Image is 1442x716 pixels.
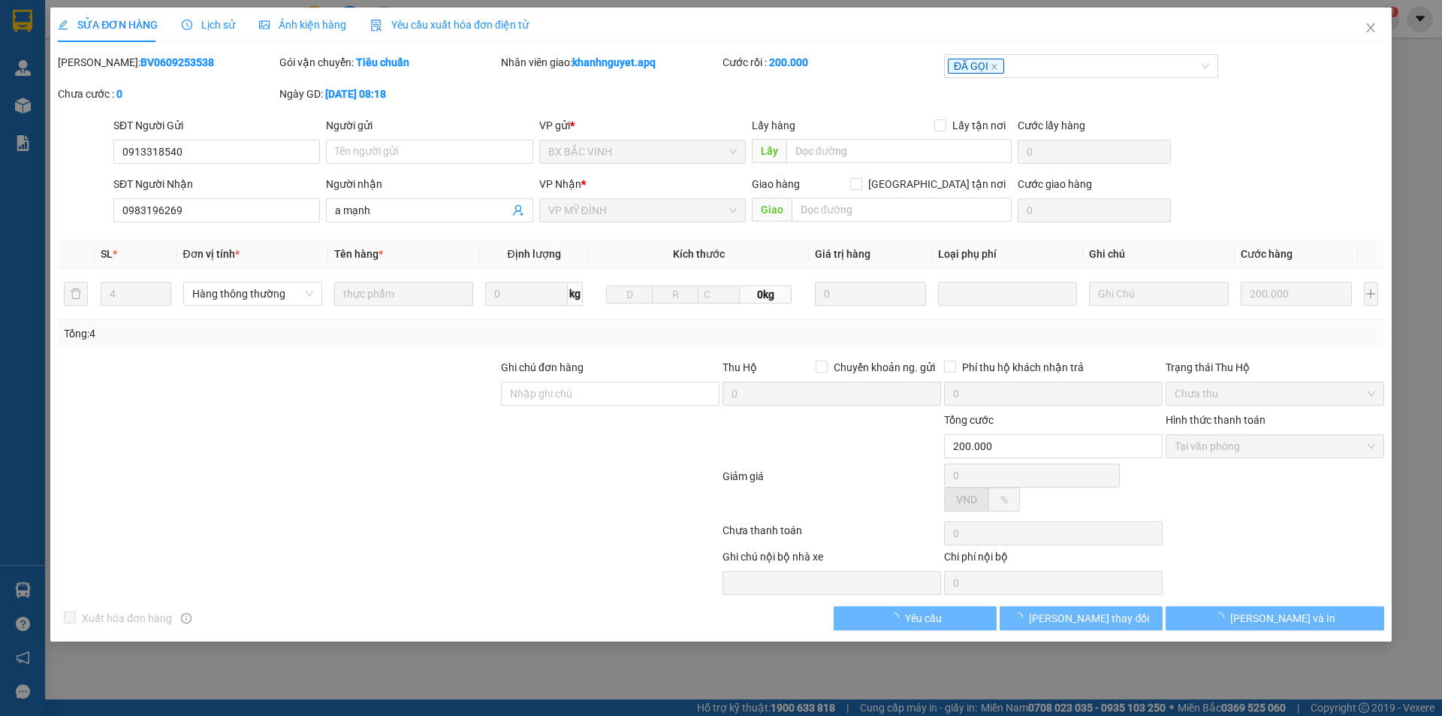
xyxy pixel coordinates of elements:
[326,176,532,192] div: Người nhận
[944,414,994,426] span: Tổng cước
[501,361,584,373] label: Ghi chú đơn hàng
[370,20,382,32] img: icon
[944,548,1163,571] div: Chi phí nội bộ
[181,613,192,624] span: info-circle
[752,178,800,190] span: Giao hàng
[326,117,532,134] div: Người gửi
[1012,612,1029,623] span: loading
[792,198,1012,222] input: Dọc đường
[862,176,1012,192] span: [GEOGRAPHIC_DATA] tận nơi
[1241,248,1293,260] span: Cước hàng
[1175,435,1375,458] span: Tại văn phòng
[888,612,905,623] span: loading
[1350,8,1392,50] button: Close
[723,548,941,571] div: Ghi chú nội bộ nhà xe
[64,325,557,342] div: Tổng: 4
[673,248,725,260] span: Kích thước
[1018,198,1171,222] input: Cước giao hàng
[723,54,941,71] div: Cước rồi :
[116,88,122,100] b: 0
[259,19,346,31] span: Ảnh kiện hàng
[64,282,88,306] button: delete
[815,248,870,260] span: Giá trị hàng
[325,88,386,100] b: [DATE] 08:18
[1364,282,1378,306] button: plus
[1089,282,1228,306] input: Ghi Chú
[507,248,560,260] span: Định lượng
[58,54,276,71] div: [PERSON_NAME]:
[1029,610,1149,627] span: [PERSON_NAME] thay đổi
[1365,22,1377,34] span: close
[182,20,192,30] span: clock-circle
[606,285,653,304] input: D
[948,59,1004,74] span: ĐÃ GỌI
[956,359,1090,376] span: Phí thu hộ khách nhận trả
[101,248,113,260] span: SL
[334,282,473,306] input: VD: Bàn, Ghế
[956,494,977,506] span: VND
[501,54,719,71] div: Nhân viên giao:
[568,282,583,306] span: kg
[183,248,240,260] span: Đơn vị tính
[58,20,68,30] span: edit
[279,54,498,71] div: Gói vận chuyển:
[113,117,320,134] div: SĐT Người Gửi
[1018,178,1092,190] label: Cước giao hàng
[370,19,529,31] span: Yêu cầu xuất hóa đơn điện tử
[1018,140,1171,164] input: Cước lấy hàng
[1166,414,1266,426] label: Hình thức thanh toán
[786,139,1012,163] input: Dọc đường
[752,198,792,222] span: Giao
[182,19,235,31] span: Lịch sử
[548,140,737,163] span: BX BẮC VINH
[721,468,943,518] div: Giảm giá
[721,522,943,548] div: Chưa thanh toán
[192,282,313,305] span: Hàng thông thường
[1166,359,1384,376] div: Trạng thái Thu Hộ
[991,63,998,71] span: close
[815,282,927,306] input: 0
[512,204,524,216] span: user-add
[58,86,276,102] div: Chưa cước :
[1083,240,1234,269] th: Ghi chú
[539,178,581,190] span: VP Nhận
[769,56,808,68] b: 200.000
[834,606,997,630] button: Yêu cầu
[828,359,941,376] span: Chuyển khoản ng. gửi
[259,20,270,30] span: picture
[698,285,740,304] input: C
[140,56,214,68] b: BV0609253538
[752,119,795,131] span: Lấy hàng
[752,139,786,163] span: Lấy
[58,19,158,31] span: SỬA ĐƠN HÀNG
[76,610,178,627] span: Xuất hóa đơn hàng
[539,117,746,134] div: VP gửi
[334,248,383,260] span: Tên hàng
[946,117,1012,134] span: Lấy tận nơi
[113,176,320,192] div: SĐT Người Nhận
[932,240,1083,269] th: Loại phụ phí
[548,199,737,222] span: VP MỸ ĐÌNH
[501,382,719,406] input: Ghi chú đơn hàng
[1018,119,1085,131] label: Cước lấy hàng
[652,285,698,304] input: R
[1230,610,1335,627] span: [PERSON_NAME] và In
[1214,612,1230,623] span: loading
[1166,606,1384,630] button: [PERSON_NAME] và In
[740,285,791,304] span: 0kg
[279,86,498,102] div: Ngày GD:
[572,56,656,68] b: khanhnguyet.apq
[905,610,942,627] span: Yêu cầu
[1000,606,1163,630] button: [PERSON_NAME] thay đổi
[1000,494,1008,506] span: %
[1241,282,1353,306] input: 0
[1175,382,1375,405] span: Chưa thu
[723,361,757,373] span: Thu Hộ
[356,56,409,68] b: Tiêu chuẩn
